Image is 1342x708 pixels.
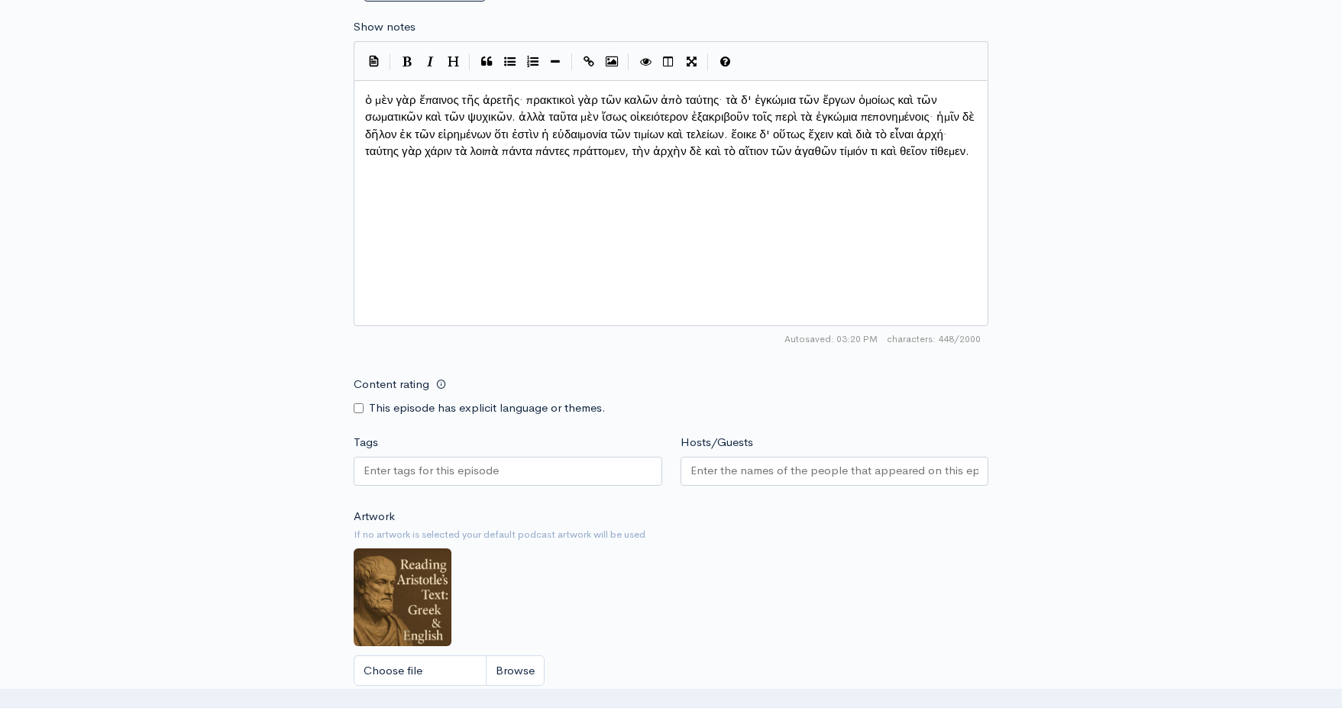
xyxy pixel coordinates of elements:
[419,50,441,73] button: Italic
[354,434,378,451] label: Tags
[475,50,498,73] button: Quote
[571,53,573,71] i: |
[628,53,629,71] i: |
[354,527,988,542] small: If no artwork is selected your default podcast artwork will be used
[784,332,878,346] span: Autosaved: 03:20 PM
[441,50,464,73] button: Heading
[600,50,623,73] button: Insert Image
[690,462,979,480] input: Enter the names of the people that appeared on this episode
[365,92,978,159] span: ὁ μὲν γὰρ ἔπαινος τῆς ἀρετῆς· πρακτικοὶ γὰρ τῶν καλῶν ἀπὸ ταύτης· τὰ δ' ἐγκώμια τῶν ἔργων ὁμοίως ...
[498,50,521,73] button: Generic List
[369,399,606,417] label: This episode has explicit language or themes.
[354,18,416,36] label: Show notes
[707,53,709,71] i: |
[354,369,429,400] label: Content rating
[364,462,501,480] input: Enter tags for this episode
[577,50,600,73] button: Create Link
[354,508,395,525] label: Artwork
[887,332,981,346] span: 448/2000
[390,53,391,71] i: |
[657,50,680,73] button: Toggle Side by Side
[713,50,736,73] button: Markdown Guide
[362,49,385,72] button: Insert Show Notes Template
[680,50,703,73] button: Toggle Fullscreen
[544,50,567,73] button: Insert Horizontal Line
[681,434,753,451] label: Hosts/Guests
[634,50,657,73] button: Toggle Preview
[396,50,419,73] button: Bold
[469,53,471,71] i: |
[521,50,544,73] button: Numbered List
